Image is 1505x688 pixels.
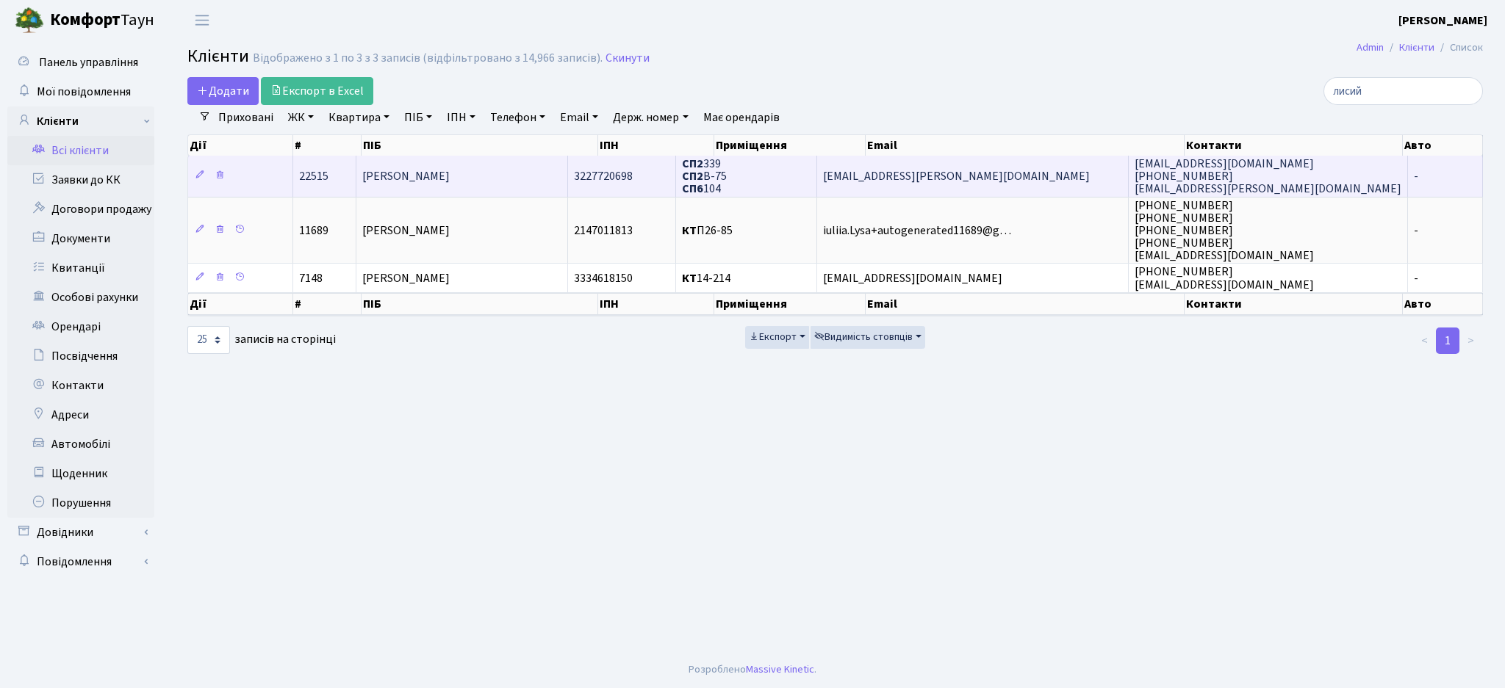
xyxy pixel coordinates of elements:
th: Дії [188,135,293,156]
b: КТ [682,270,697,286]
th: # [293,135,362,156]
th: ПІБ [362,293,598,315]
span: 339 В-75 104 [682,156,727,197]
a: ІПН [441,105,481,130]
li: Список [1434,40,1483,56]
a: Мої повідомлення [7,77,154,106]
button: Видимість стовпців [811,326,925,349]
div: Розроблено . [689,662,816,678]
a: Має орендарів [697,105,786,130]
input: Пошук... [1323,77,1483,105]
button: Переключити навігацію [184,8,220,32]
a: Скинути [606,51,650,65]
b: Комфорт [50,8,121,32]
th: Контакти [1185,293,1403,315]
th: Дії [188,293,293,315]
span: [EMAIL_ADDRESS][DOMAIN_NAME] [823,270,1002,286]
th: Приміщення [714,293,866,315]
th: Email [866,293,1185,315]
a: Контакти [7,371,154,400]
span: 2147011813 [574,222,633,239]
a: ПІБ [398,105,438,130]
th: ІПН [598,135,714,156]
a: Приховані [212,105,279,130]
a: Адреси [7,400,154,430]
span: [PHONE_NUMBER] [EMAIL_ADDRESS][DOMAIN_NAME] [1135,264,1314,293]
span: - [1414,222,1418,239]
th: Email [866,135,1185,156]
a: Експорт в Excel [261,77,373,105]
a: [PERSON_NAME] [1398,12,1487,29]
span: 3334618150 [574,270,633,286]
span: - [1414,270,1418,286]
a: 1 [1436,327,1459,354]
th: Контакти [1185,135,1403,156]
span: 11689 [299,222,328,239]
span: [EMAIL_ADDRESS][PERSON_NAME][DOMAIN_NAME] [823,168,1090,184]
b: СП2 [682,168,703,184]
a: Особові рахунки [7,283,154,312]
span: Панель управління [39,54,138,70]
a: Заявки до КК [7,165,154,195]
a: Massive Kinetic [746,662,814,677]
div: Відображено з 1 по 3 з 3 записів (відфільтровано з 14,966 записів). [253,51,603,65]
span: П26-85 [682,222,733,239]
img: logo.png [15,6,44,35]
span: 7148 [299,270,323,286]
select: записів на сторінці [187,326,230,354]
span: [PERSON_NAME] [362,270,450,286]
a: Всі клієнти [7,136,154,165]
a: ЖК [282,105,320,130]
span: Видимість стовпців [814,330,913,344]
span: [EMAIL_ADDRESS][DOMAIN_NAME] [PHONE_NUMBER] [EMAIL_ADDRESS][PERSON_NAME][DOMAIN_NAME] [1135,156,1401,197]
a: Держ. номер [607,105,694,130]
a: Щоденник [7,459,154,488]
a: Орендарі [7,312,154,341]
span: Експорт [749,330,797,344]
th: # [293,293,362,315]
b: СП2 [682,156,703,172]
a: Документи [7,224,154,253]
th: Авто [1403,135,1483,156]
span: [PHONE_NUMBER] [PHONE_NUMBER] [PHONE_NUMBER] [PHONE_NUMBER] [EMAIL_ADDRESS][DOMAIN_NAME] [1135,198,1314,264]
button: Експорт [745,326,809,349]
span: Клієнти [187,43,249,69]
a: Квартира [323,105,395,130]
span: 3227720698 [574,168,633,184]
a: Порушення [7,488,154,518]
th: ПІБ [362,135,598,156]
a: Договори продажу [7,195,154,224]
a: Посвідчення [7,341,154,371]
th: Приміщення [714,135,866,156]
a: Повідомлення [7,547,154,576]
b: КТ [682,222,697,239]
a: Телефон [484,105,551,130]
span: [PERSON_NAME] [362,168,450,184]
span: [PERSON_NAME] [362,222,450,239]
a: Додати [187,77,259,105]
a: Клієнти [7,106,154,136]
a: Квитанції [7,253,154,283]
a: Автомобілі [7,430,154,459]
span: Таун [50,8,154,33]
nav: breadcrumb [1335,32,1505,63]
span: - [1414,168,1418,184]
span: 22515 [299,168,328,184]
th: ІПН [598,293,714,315]
span: iuliia.Lysa+autogenerated11689@g… [823,222,1011,239]
a: Admin [1357,40,1384,55]
label: записів на сторінці [187,326,336,354]
span: 14-214 [682,270,730,286]
b: СП6 [682,181,703,198]
span: Додати [197,83,249,99]
span: Мої повідомлення [37,84,131,100]
th: Авто [1403,293,1483,315]
a: Довідники [7,518,154,547]
a: Клієнти [1399,40,1434,55]
a: Email [554,105,604,130]
a: Панель управління [7,48,154,77]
